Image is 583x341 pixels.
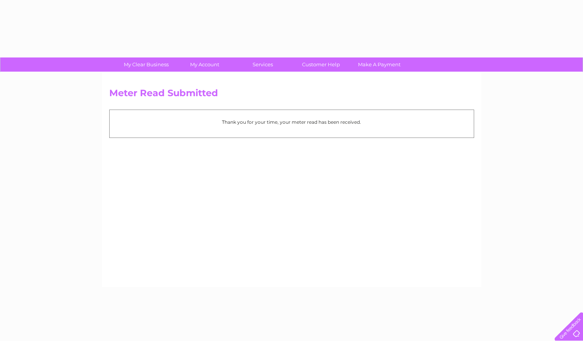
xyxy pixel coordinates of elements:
a: My Clear Business [115,57,178,72]
a: Services [231,57,294,72]
h2: Meter Read Submitted [109,88,474,102]
a: Make A Payment [348,57,411,72]
a: Customer Help [289,57,353,72]
a: My Account [173,57,236,72]
p: Thank you for your time, your meter read has been received. [113,118,470,126]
